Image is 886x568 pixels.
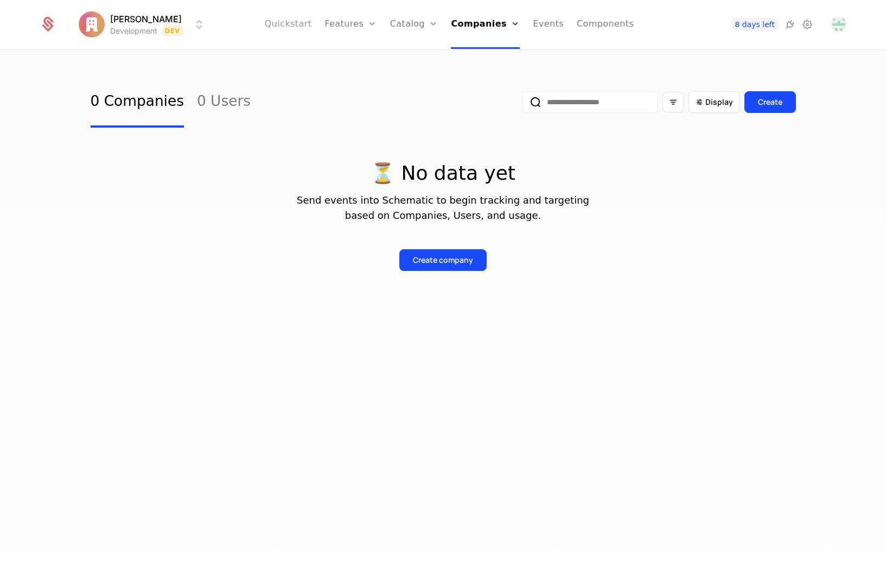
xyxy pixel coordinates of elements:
div: Development [110,26,157,36]
p: Send events into Schematic to begin tracking and targeting based on Companies, Users, and usage. [91,193,796,223]
button: Create [744,91,796,113]
span: [PERSON_NAME] [110,12,182,26]
a: 0 Companies [91,77,184,128]
button: Open user button [831,17,846,32]
button: Create company [399,249,487,271]
button: Display [689,91,740,113]
p: ⏳ No data yet [91,162,796,184]
div: Create company [413,255,473,266]
img: Marcin Więcek [831,17,846,32]
img: Marcin Więcek [79,11,105,37]
button: Filter options [662,92,684,112]
span: Dev [162,26,184,36]
a: 0 Users [197,77,251,128]
a: Integrations [783,18,796,31]
a: Settings [801,18,814,31]
button: Select environment [82,12,206,36]
div: Create [758,97,782,108]
span: Display [705,97,733,108]
a: 8 days left [730,18,779,31]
